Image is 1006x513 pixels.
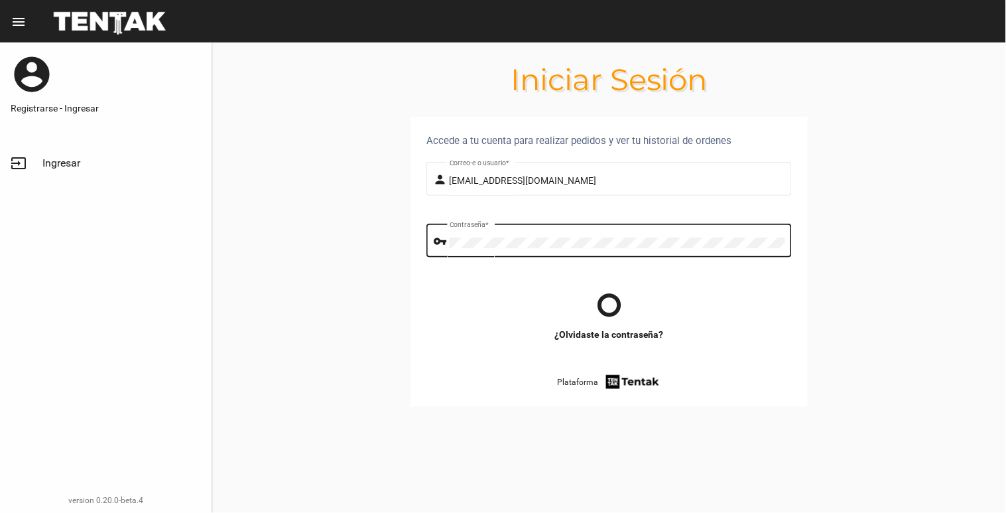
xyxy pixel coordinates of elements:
h1: Iniciar Sesión [212,69,1006,90]
a: ¿Olvidaste la contraseña? [554,328,664,341]
span: Plataforma [557,376,598,389]
a: Registrarse - Ingresar [11,102,201,115]
mat-icon: account_circle [11,53,53,96]
mat-icon: vpn_key [434,234,450,250]
div: version 0.20.0-beta.4 [11,494,201,507]
img: tentak-firm.png [604,373,661,391]
a: Plataforma [557,373,661,391]
div: Accede a tu cuenta para realizar pedidos y ver tu historial de ordenes [426,133,792,149]
mat-icon: input [11,155,27,171]
span: Ingresar [42,157,80,170]
mat-icon: person [434,172,450,188]
mat-icon: menu [11,14,27,30]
